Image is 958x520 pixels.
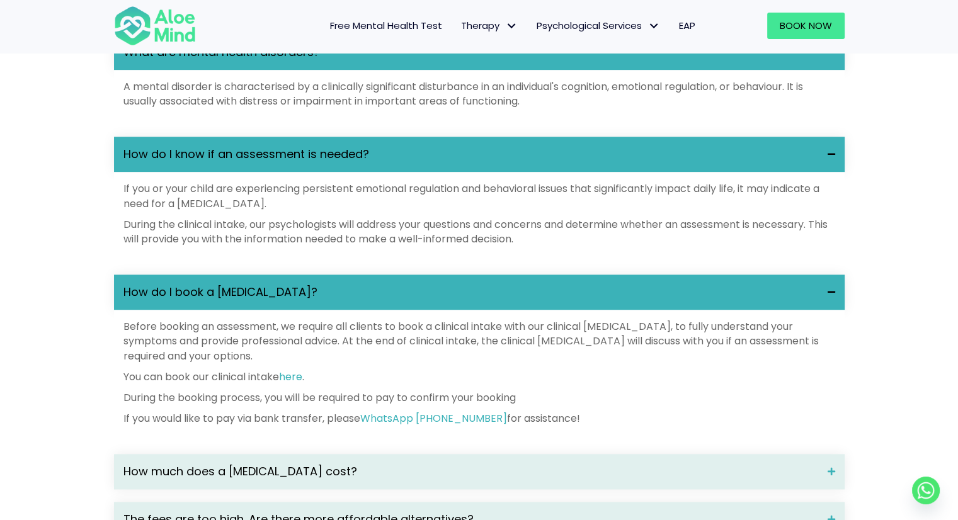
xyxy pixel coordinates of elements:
[670,13,705,39] a: EAP
[780,19,832,32] span: Book Now
[360,411,507,426] a: WhatsApp [PHONE_NUMBER]
[114,5,196,47] img: Aloe mind Logo
[527,13,670,39] a: Psychological ServicesPsychological Services: submenu
[123,217,835,246] p: During the clinical intake, our psychologists will address your questions and concerns and determ...
[461,19,518,32] span: Therapy
[123,284,818,300] span: How do I book a [MEDICAL_DATA]?
[123,319,835,363] p: Before booking an assessment, we require all clients to book a clinical intake with our clinical ...
[123,181,835,210] p: If you or your child are experiencing persistent emotional regulation and behavioral issues that ...
[123,463,818,480] span: How much does a [MEDICAL_DATA] cost?
[912,477,940,504] a: Whatsapp
[645,17,663,35] span: Psychological Services: submenu
[503,17,521,35] span: Therapy: submenu
[123,146,818,162] span: How do I know if an assessment is needed?
[279,370,302,384] a: here
[123,411,835,426] p: If you would like to pay via bank transfer, please for assistance!
[330,19,442,32] span: Free Mental Health Test
[452,13,527,39] a: TherapyTherapy: submenu
[679,19,695,32] span: EAP
[212,13,705,39] nav: Menu
[537,19,660,32] span: Psychological Services
[123,79,835,108] p: A mental disorder is characterised by a clinically significant disturbance in an individual's cog...
[321,13,452,39] a: Free Mental Health Test
[123,390,835,405] p: During the booking process, you will be required to pay to confirm your booking
[767,13,845,39] a: Book Now
[123,370,835,384] p: You can book our clinical intake .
